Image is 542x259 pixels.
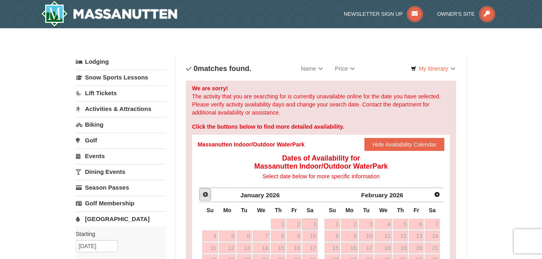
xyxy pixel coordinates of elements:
[409,230,424,242] a: 13
[202,230,218,242] a: 4
[302,230,318,242] a: 10
[329,207,336,213] span: Sunday
[241,207,247,213] span: Tuesday
[236,242,251,254] a: 13
[409,242,424,254] a: 20
[76,86,166,100] a: Lift Tickets
[437,11,475,17] span: Owner's Site
[41,1,178,27] img: Massanutten Resort Logo
[425,219,440,230] a: 7
[324,230,340,242] a: 8
[414,207,419,213] span: Friday
[253,230,270,242] a: 7
[393,242,408,254] a: 19
[344,11,403,17] span: Newsletter Sign Up
[76,133,166,148] a: Golf
[76,164,166,179] a: Dining Events
[341,219,358,230] a: 2
[271,219,286,230] a: 1
[393,219,408,230] a: 5
[287,242,301,254] a: 16
[194,65,198,73] span: 0
[363,207,370,213] span: Tuesday
[198,140,305,148] div: Massanutten Indoor/Outdoor WaterPark
[219,242,236,254] a: 12
[324,219,340,230] a: 1
[207,207,214,213] span: Sunday
[344,11,423,17] a: Newsletter Sign Up
[302,219,318,230] a: 3
[406,63,460,75] a: My Itinerary
[431,189,443,200] a: Next
[76,54,166,69] a: Lodging
[361,192,388,198] span: February
[307,207,314,213] span: Saturday
[409,219,424,230] a: 6
[240,192,264,198] span: January
[324,242,340,254] a: 15
[76,117,166,132] a: Biking
[425,230,440,242] a: 14
[389,192,403,198] span: 2026
[186,65,251,73] h4: matches found.
[41,1,178,27] a: Massanutten Resort
[266,192,280,198] span: 2026
[364,138,445,151] button: Hide Availability Calendar
[275,207,282,213] span: Thursday
[219,230,236,242] a: 5
[341,230,358,242] a: 9
[192,85,228,92] strong: We are sorry!
[202,242,218,254] a: 11
[202,191,209,198] span: Prev
[76,211,166,226] a: [GEOGRAPHIC_DATA]
[76,70,166,85] a: Snow Sports Lessons
[271,242,286,254] a: 15
[257,207,266,213] span: Wednesday
[192,123,450,131] div: Click the buttons below to find more detailed availability.
[76,148,166,163] a: Events
[236,230,251,242] a: 6
[379,207,388,213] span: Wednesday
[302,242,318,254] a: 17
[397,207,404,213] span: Thursday
[199,188,211,201] a: Prev
[291,207,297,213] span: Friday
[329,61,361,77] a: Price
[262,173,379,180] span: Select date below for more specific information
[345,207,354,213] span: Monday
[359,219,374,230] a: 3
[359,230,374,242] a: 10
[76,101,166,116] a: Activities & Attractions
[359,242,374,254] a: 17
[287,230,301,242] a: 9
[434,191,440,198] span: Next
[287,219,301,230] a: 2
[198,154,445,170] h4: Dates of Availability for Massanutten Indoor/Outdoor WaterPark
[429,207,436,213] span: Saturday
[375,242,392,254] a: 18
[341,242,358,254] a: 16
[425,242,440,254] a: 21
[76,230,160,238] label: Starting
[375,219,392,230] a: 4
[437,11,495,17] a: Owner's Site
[295,61,329,77] a: Name
[223,207,231,213] span: Monday
[76,196,166,211] a: Golf Membership
[271,230,286,242] a: 8
[393,230,408,242] a: 12
[76,180,166,195] a: Season Passes
[375,230,392,242] a: 11
[253,242,270,254] a: 14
